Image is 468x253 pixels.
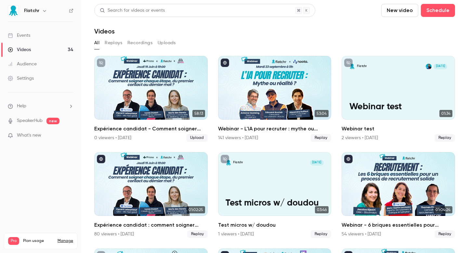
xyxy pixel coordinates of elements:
[192,110,205,117] span: 58:13
[357,64,367,68] p: Flatchr
[439,110,452,117] span: 01:34
[94,38,99,48] button: All
[342,56,455,142] li: Webinar test
[421,4,455,17] button: Schedule
[310,160,324,166] span: [DATE]
[342,135,378,141] div: 2 viewers • [DATE]
[94,152,208,238] li: Expérience candidat : comment soigner chaque étape, du premier contact au dernier mot ?
[349,102,448,112] p: Webinar test
[218,135,258,141] div: 141 viewers • [DATE]
[311,134,331,142] span: Replay
[94,4,455,249] section: Videos
[434,64,447,69] span: [DATE]
[315,206,329,213] span: 03:46
[8,61,37,67] div: Audience
[8,47,31,53] div: Videos
[218,221,331,229] h2: Test micros w/ doudou
[218,125,331,133] h2: Webinar - L'IA pour recruter : mythe ou réalité ?
[218,152,331,238] a: Test micros w/ doudouFlatchr[DATE]Test micros w/ doudou03:46Test micros w/ doudou1 viewers • [DAT...
[221,59,229,67] button: published
[100,7,165,14] div: Search for videos or events
[94,56,208,142] li: Expérience candidat - Comment soigner chaque étape, du premier contact au dernier mot ?
[66,133,73,139] iframe: Noticeable Trigger
[23,238,54,244] span: Plan usage
[342,56,455,142] a: Webinar testFlatchrLucas Dusart[DATE]Webinar test01:34Webinar test2 viewers • [DATE]Replay
[17,117,43,124] a: SpeakerHub
[218,152,331,238] li: Test micros w/ doudou
[434,206,452,213] span: 01:04:24
[435,230,455,238] span: Replay
[342,152,455,238] a: 01:04:24Webinar - 6 briques essentielles pour construire un processus de recrutement solide54 vie...
[94,56,208,142] a: 58:13Expérience candidat - Comment soigner chaque étape, du premier contact au dernier mot ?0 v...
[8,103,73,110] li: help-dropdown-opener
[221,155,229,163] button: unpublished
[342,125,455,133] h2: Webinar test
[94,27,115,35] h1: Videos
[311,230,331,238] span: Replay
[94,231,134,237] div: 80 viewers • [DATE]
[97,59,105,67] button: unpublished
[187,206,205,213] span: 01:02:25
[94,125,208,133] h2: Expérience candidat - Comment soigner chaque étape, du premier contact au dernier mot ?
[315,110,329,117] span: 53:04
[226,198,324,208] p: Test micros w/ doudou
[17,132,41,139] span: What's new
[127,38,152,48] button: Recordings
[381,4,418,17] button: New video
[8,6,19,16] img: Flatchr
[218,56,331,142] a: 53:04Webinar - L'IA pour recruter : mythe ou réalité ?141 viewers • [DATE]Replay
[344,59,353,67] button: unpublished
[218,231,254,237] div: 1 viewers • [DATE]
[17,103,26,110] span: Help
[186,134,208,142] span: Upload
[8,32,30,39] div: Events
[435,134,455,142] span: Replay
[233,161,243,165] p: Flatchr
[426,64,431,69] img: Lucas Dusart
[187,230,208,238] span: Replay
[94,135,131,141] div: 0 viewers • [DATE]
[342,152,455,238] li: Webinar - 6 briques essentielles pour construire un processus de recrutement solide
[24,7,39,14] h6: Flatchr
[94,221,208,229] h2: Expérience candidat : comment soigner chaque étape, du premier contact au dernier mot ?
[8,75,34,82] div: Settings
[342,221,455,229] h2: Webinar - 6 briques essentielles pour construire un processus de recrutement solide
[46,118,59,124] span: new
[344,155,353,163] button: published
[342,231,381,237] div: 54 viewers • [DATE]
[158,38,176,48] button: Uploads
[218,56,331,142] li: Webinar - L'IA pour recruter : mythe ou réalité ?
[94,152,208,238] a: 01:02:25Expérience candidat : comment soigner chaque étape, du premier contact au dernier mot ?80...
[8,237,19,245] span: Pro
[58,238,73,244] a: Manage
[97,155,105,163] button: published
[105,38,122,48] button: Replays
